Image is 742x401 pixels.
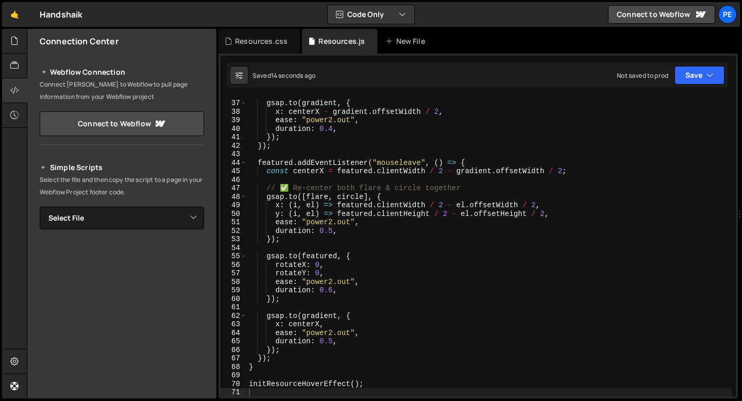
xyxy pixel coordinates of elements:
button: Code Only [328,5,414,24]
div: 49 [221,201,247,210]
button: Save [674,66,724,85]
div: 58 [221,278,247,287]
div: 47 [221,184,247,193]
p: Select the file and then copy the script to a page in your Webflow Project footer code. [40,174,204,198]
div: 61 [221,303,247,312]
div: Not saved to prod [617,71,668,80]
p: Connect [PERSON_NAME] to Webflow to pull page information from your Webflow project [40,78,204,103]
a: Connect to Webflow [40,111,204,136]
div: 70 [221,380,247,389]
div: 45 [221,167,247,176]
div: 68 [221,363,247,372]
h2: Webflow Connection [40,66,204,78]
div: 44 [221,159,247,168]
h2: Connection Center [40,36,119,47]
div: 46 [221,176,247,185]
div: 57 [221,269,247,278]
div: 64 [221,329,247,338]
div: New File [385,36,429,46]
h2: Simple Scripts [40,161,204,174]
div: 55 [221,252,247,261]
div: 59 [221,286,247,295]
div: 40 [221,125,247,133]
div: Handshaik [40,8,82,21]
div: 69 [221,371,247,380]
a: Connect to Webflow [608,5,715,24]
iframe: YouTube video player [40,246,205,339]
div: 37 [221,99,247,108]
div: 71 [221,388,247,397]
div: 39 [221,116,247,125]
div: 67 [221,354,247,363]
div: Saved [252,71,315,80]
div: Resources.css [235,36,288,46]
div: 62 [221,312,247,321]
div: 63 [221,320,247,329]
div: 66 [221,346,247,355]
div: 48 [221,193,247,202]
div: 53 [221,235,247,244]
div: 38 [221,108,247,116]
div: 50 [221,210,247,219]
div: 43 [221,150,247,159]
div: 56 [221,261,247,270]
div: 41 [221,133,247,142]
div: 65 [221,337,247,346]
a: 🤙 [2,2,27,27]
div: 52 [221,227,247,236]
a: Pe [718,5,737,24]
div: Resources.js [318,36,365,46]
div: 60 [221,295,247,304]
div: 14 seconds ago [271,71,315,80]
div: 51 [221,218,247,227]
div: 42 [221,142,247,151]
div: 54 [221,244,247,253]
